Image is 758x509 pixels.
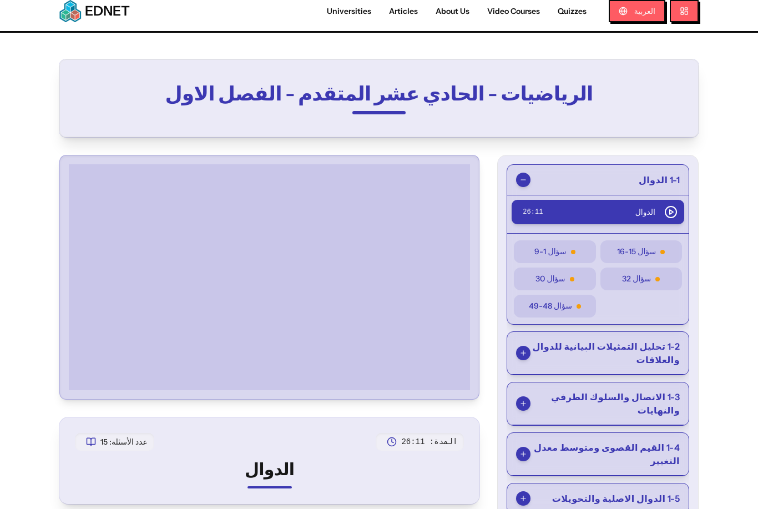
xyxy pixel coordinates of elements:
button: 1-4 القيم القصوى ومتوسط معدل التغيير [507,433,689,476]
a: Quizzes [549,6,595,17]
span: EDNET [85,2,130,20]
a: About Us [427,6,478,17]
button: سؤال 30 [514,268,595,290]
span: سؤال 15-16 [617,246,656,258]
span: سؤال 30 [535,273,565,285]
span: الدوال [635,206,655,218]
span: 1-3 الاتصال والسلوك الطرفي والنهايات [530,390,680,417]
span: سؤال 32 [622,273,651,285]
a: Articles [380,6,427,17]
button: 1-3 الاتصال والسلوك الطرفي والنهايات [507,382,689,425]
button: الدوال26:11 [512,200,684,224]
span: 1-1 الدوال [639,173,680,187]
button: سؤال 1-9 [514,240,595,263]
button: 1-2 تحليل التمثيلات البيانية للدوال والعلاقات [507,332,689,375]
button: سؤال 48-49 [514,295,595,318]
span: 1-4 القيم القصوى ومتوسط معدل التغيير [530,441,680,467]
span: 1-5 الدوال الاصلية والتحويلات [552,492,680,505]
h2: الدوال [75,460,464,480]
h2: الرياضيات - الحادي عشر المتقدم - الفصل الاول [113,82,645,104]
a: Universities [318,6,380,17]
span: عدد الأسئلة: 15 [100,436,148,447]
span: سؤال 1-9 [534,246,566,258]
a: Video Courses [478,6,549,17]
span: 26 : 11 [518,205,547,219]
span: المدة: 26:11 [401,436,457,447]
span: سؤال 48-49 [529,300,572,312]
button: سؤال 32 [600,268,682,290]
button: سؤال 15-16 [600,240,682,263]
span: 1-2 تحليل التمثيلات البيانية للدوال والعلاقات [530,340,680,366]
button: 1-1 الدوال [507,165,689,195]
